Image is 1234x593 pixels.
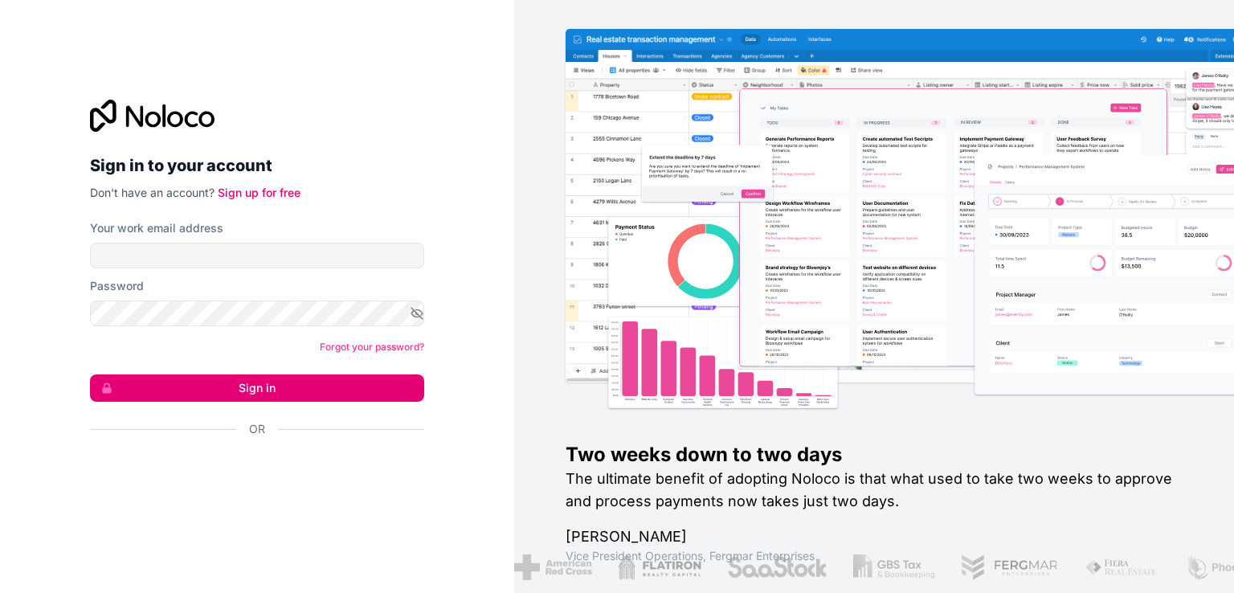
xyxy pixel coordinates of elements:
[566,526,1183,548] h1: [PERSON_NAME]
[1071,554,1146,580] img: /assets/fiera-fwj2N5v4.png
[714,554,815,580] img: /assets/saastock-C6Zbiodz.png
[840,554,922,580] img: /assets/gbstax-C-GtDUiK.png
[948,554,1046,580] img: /assets/fergmar-CudnrXN5.png
[249,421,265,437] span: Or
[501,554,579,580] img: /assets/american-red-cross-BAupjrZR.png
[90,151,424,180] h2: Sign in to your account
[218,186,300,199] a: Sign up for free
[566,442,1183,468] h1: Two weeks down to two days
[320,341,424,353] a: Forgot your password?
[90,278,144,294] label: Password
[566,468,1183,513] h2: The ultimate benefit of adopting Noloco is that what used to take two weeks to approve and proces...
[90,186,215,199] span: Don't have an account?
[90,220,223,236] label: Your work email address
[90,374,424,402] button: Sign in
[566,548,1183,564] h1: Vice President Operations , Fergmar Enterprises
[90,301,424,326] input: Password
[90,243,424,268] input: Email address
[605,554,689,580] img: /assets/flatiron-C8eUkumj.png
